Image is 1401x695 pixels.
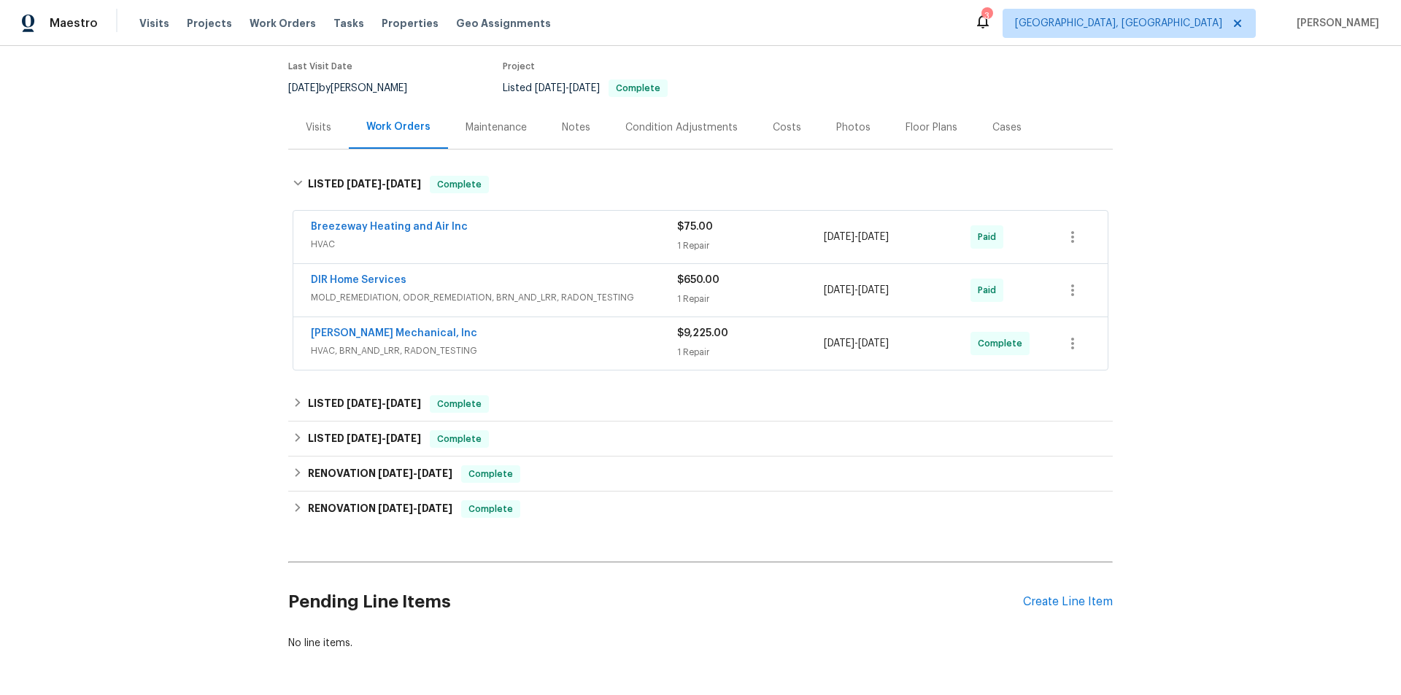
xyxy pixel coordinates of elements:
[456,16,551,31] span: Geo Assignments
[992,120,1022,135] div: Cases
[466,120,527,135] div: Maintenance
[347,179,421,189] span: -
[308,395,421,413] h6: LISTED
[288,387,1113,422] div: LISTED [DATE]-[DATE]Complete
[378,468,413,478] span: [DATE]
[535,83,600,93] span: -
[978,336,1028,351] span: Complete
[187,16,232,31] span: Projects
[824,338,854,349] span: [DATE]
[386,433,421,443] span: [DATE]
[288,62,352,71] span: Last Visit Date
[463,467,519,481] span: Complete
[978,283,1002,298] span: Paid
[311,290,677,305] span: MOLD_REMEDIATION, ODOR_REMEDIATION, BRN_AND_LRR, RADON_TESTING
[378,503,452,513] span: -
[386,398,421,408] span: [DATE]
[535,83,566,93] span: [DATE]
[1291,16,1379,31] span: [PERSON_NAME]
[824,285,854,295] span: [DATE]
[824,283,889,298] span: -
[1023,595,1113,609] div: Create Line Item
[333,18,364,28] span: Tasks
[288,457,1113,492] div: RENOVATION [DATE]-[DATE]Complete
[308,500,452,518] h6: RENOVATION
[139,16,169,31] span: Visits
[347,398,382,408] span: [DATE]
[562,120,590,135] div: Notes
[308,430,421,448] h6: LISTED
[382,16,439,31] span: Properties
[677,345,824,360] div: 1 Repair
[288,79,425,97] div: by [PERSON_NAME]
[858,338,889,349] span: [DATE]
[311,328,477,338] a: [PERSON_NAME] Mechanical, Inc
[978,230,1002,244] span: Paid
[858,232,889,242] span: [DATE]
[906,120,957,135] div: Floor Plans
[306,120,331,135] div: Visits
[288,161,1113,208] div: LISTED [DATE]-[DATE]Complete
[569,83,600,93] span: [DATE]
[311,237,677,252] span: HVAC
[308,176,421,193] h6: LISTED
[824,336,889,351] span: -
[431,397,487,411] span: Complete
[431,177,487,192] span: Complete
[677,222,713,232] span: $75.00
[311,222,468,232] a: Breezeway Heating and Air Inc
[677,238,824,253] div: 1 Repair
[677,328,728,338] span: $9,225.00
[347,433,421,443] span: -
[836,120,871,135] div: Photos
[1015,16,1222,31] span: [GEOGRAPHIC_DATA], [GEOGRAPHIC_DATA]
[378,468,452,478] span: -
[503,83,668,93] span: Listed
[773,120,801,135] div: Costs
[625,120,738,135] div: Condition Adjustments
[677,292,824,306] div: 1 Repair
[378,503,413,513] span: [DATE]
[858,285,889,295] span: [DATE]
[366,120,431,134] div: Work Orders
[347,433,382,443] span: [DATE]
[417,503,452,513] span: [DATE]
[347,179,382,189] span: [DATE]
[824,230,889,244] span: -
[311,343,677,358] span: HVAC, BRN_AND_LRR, RADON_TESTING
[503,62,535,71] span: Project
[610,84,666,93] span: Complete
[417,468,452,478] span: [DATE]
[288,83,319,93] span: [DATE]
[288,422,1113,457] div: LISTED [DATE]-[DATE]Complete
[308,465,452,483] h6: RENOVATION
[288,492,1113,527] div: RENOVATION [DATE]-[DATE]Complete
[431,432,487,446] span: Complete
[288,568,1023,636] h2: Pending Line Items
[288,636,1113,651] div: No line items.
[981,9,992,23] div: 3
[824,232,854,242] span: [DATE]
[50,16,98,31] span: Maestro
[311,275,406,285] a: DIR Home Services
[677,275,719,285] span: $650.00
[463,502,519,516] span: Complete
[347,398,421,408] span: -
[250,16,316,31] span: Work Orders
[386,179,421,189] span: [DATE]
